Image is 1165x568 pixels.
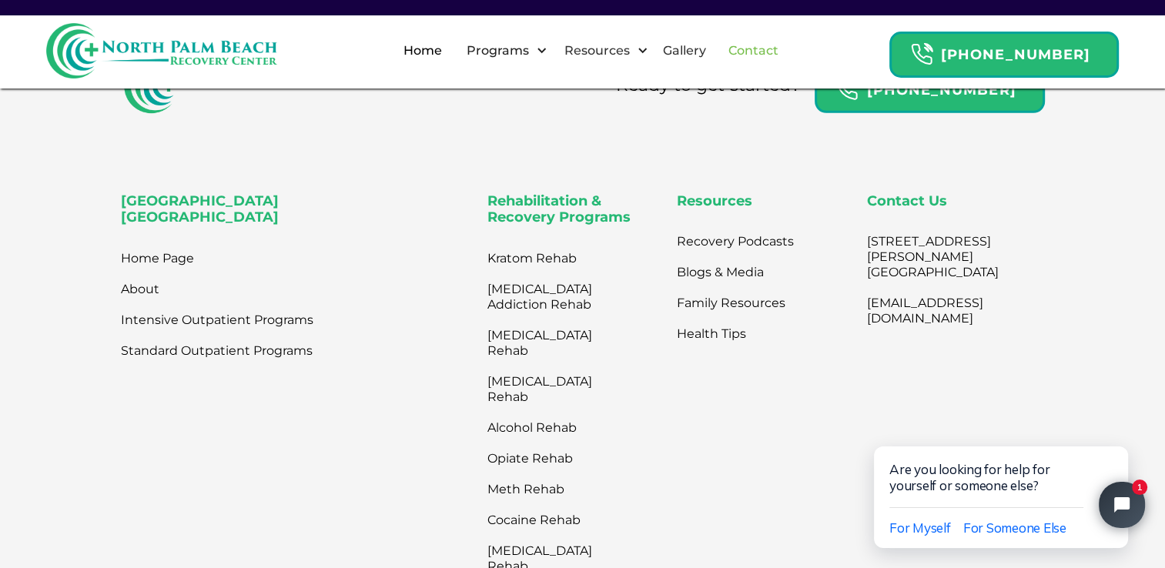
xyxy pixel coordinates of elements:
[487,366,618,413] a: [MEDICAL_DATA] Rehab
[487,192,631,226] strong: Rehabilitation & Recovery Programs
[677,288,785,319] a: Family Resources
[487,505,618,536] a: Cocaine Rehab
[121,192,279,226] strong: [GEOGRAPHIC_DATA] [GEOGRAPHIC_DATA]
[453,26,551,75] div: Programs
[551,26,651,75] div: Resources
[654,26,715,75] a: Gallery
[560,42,633,60] div: Resources
[487,443,618,474] a: Opiate Rehab
[889,24,1119,78] a: Header Calendar Icons[PHONE_NUMBER]
[677,319,746,349] a: Health Tips
[121,243,194,274] a: Home Page
[487,243,618,274] a: Kratom Rehab
[121,305,313,336] a: Intensive Outpatient Programs
[487,320,618,366] a: [MEDICAL_DATA] Rehab
[866,82,1016,99] strong: [PHONE_NUMBER]
[677,226,794,257] a: Recovery Podcasts
[487,474,618,505] a: Meth Rehab
[121,336,313,366] a: Standard Outpatient Programs
[867,192,947,209] strong: Contact Us
[121,274,159,305] a: About
[719,26,788,75] a: Contact
[835,78,859,102] img: Header Calendar Icons
[910,42,933,66] img: Header Calendar Icons
[487,274,618,320] a: [MEDICAL_DATA] Addiction Rehab
[941,46,1090,63] strong: [PHONE_NUMBER]
[677,257,764,288] a: Blogs & Media
[842,398,1165,568] iframe: Tidio Chat
[867,226,999,288] a: [STREET_ADDRESS][PERSON_NAME][GEOGRAPHIC_DATA]
[487,413,618,443] a: Alcohol Rehab
[462,42,532,60] div: Programs
[394,26,451,75] a: Home
[867,288,999,334] a: [EMAIL_ADDRESS][DOMAIN_NAME]
[677,192,752,209] strong: Resources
